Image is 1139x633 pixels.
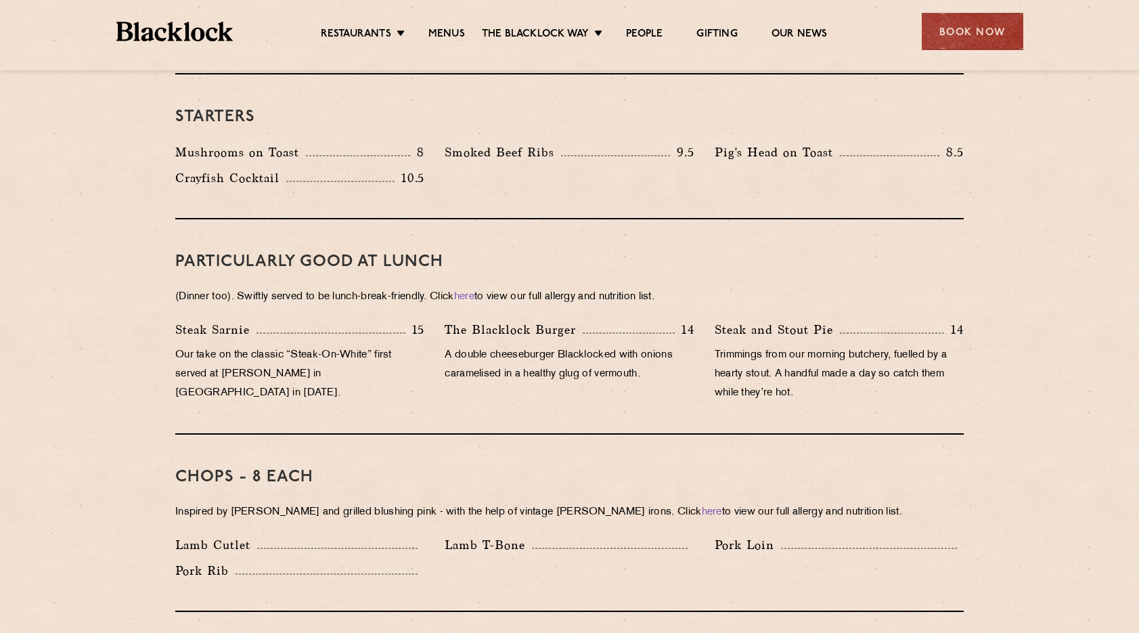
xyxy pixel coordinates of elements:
[428,28,465,43] a: Menus
[116,22,233,41] img: BL_Textured_Logo-footer-cropped.svg
[922,13,1023,50] div: Book Now
[454,292,474,302] a: here
[175,288,964,307] p: (Dinner too). Swiftly served to be lunch-break-friendly. Click to view our full allergy and nutri...
[321,28,391,43] a: Restaurants
[482,28,589,43] a: The Blacklock Way
[175,108,964,126] h3: Starters
[772,28,828,43] a: Our News
[175,143,306,162] p: Mushrooms on Toast
[395,169,424,187] p: 10.5
[175,346,424,403] p: Our take on the classic “Steak-On-White” first served at [PERSON_NAME] in [GEOGRAPHIC_DATA] in [D...
[445,346,694,384] p: A double cheeseburger Blacklocked with onions caramelised in a healthy glug of vermouth.
[715,536,781,554] p: Pork Loin
[410,144,424,161] p: 8
[670,144,694,161] p: 9.5
[445,143,561,162] p: Smoked Beef Ribs
[702,507,722,517] a: here
[939,144,964,161] p: 8.5
[715,143,840,162] p: Pig's Head on Toast
[715,320,840,339] p: Steak and Stout Pie
[445,536,532,554] p: Lamb T-Bone
[626,28,663,43] a: People
[175,536,257,554] p: Lamb Cutlet
[175,503,964,522] p: Inspired by [PERSON_NAME] and grilled blushing pink - with the help of vintage [PERSON_NAME] iron...
[175,169,286,188] p: Crayfish Cocktail
[715,346,964,403] p: Trimmings from our morning butchery, fuelled by a hearty stout. A handful made a day so catch the...
[175,468,964,486] h3: Chops - 8 each
[445,320,583,339] p: The Blacklock Burger
[944,321,964,339] p: 14
[405,321,425,339] p: 15
[675,321,694,339] p: 14
[175,320,256,339] p: Steak Sarnie
[175,561,236,580] p: Pork Rib
[175,253,964,271] h3: PARTICULARLY GOOD AT LUNCH
[696,28,737,43] a: Gifting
